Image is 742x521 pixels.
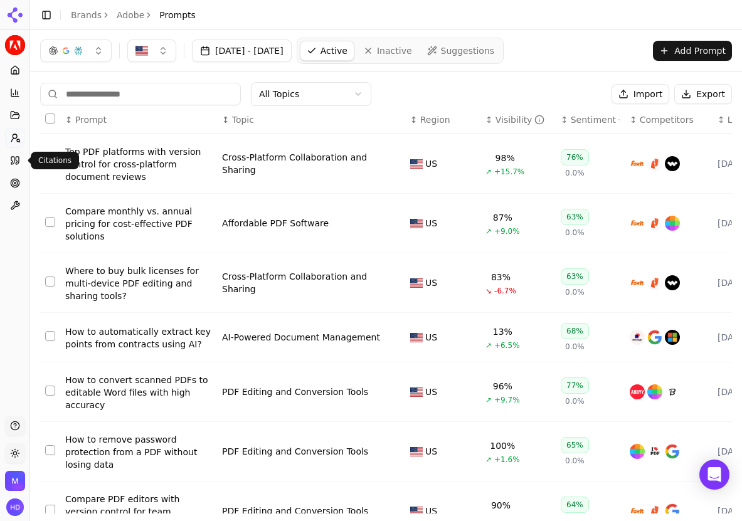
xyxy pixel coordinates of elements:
a: Suggestions [421,41,501,61]
a: AI-Powered Document Management [222,331,380,344]
a: How to automatically extract key points from contracts using AI? [65,325,212,350]
button: [DATE] - [DATE] [192,39,292,62]
img: US flag [410,447,423,456]
div: How to remove password protection from a PDF without losing data [65,433,212,471]
th: Prompt [60,106,217,134]
button: Add Prompt [653,41,732,61]
div: ↕Competitors [630,113,708,126]
div: 64% [561,497,589,513]
img: US flag [410,387,423,397]
a: How to convert scanned PDFs to editable Word files with high accuracy [65,374,212,411]
a: PDF Editing and Conversion Tools [222,445,368,458]
span: 0.0% [565,342,585,352]
div: Citations [31,152,79,169]
img: xodo [665,384,680,399]
a: Compare monthly vs. annual pricing for cost-effective PDF solutions [65,205,212,243]
span: Topic [232,113,254,126]
span: ↗ [485,340,492,350]
div: Sentiment [571,113,620,126]
div: Visibility [496,113,545,126]
img: foxit [630,275,645,290]
div: 83% [491,271,511,283]
th: Competitors [625,106,713,134]
a: Cross-Platform Collaboration and Sharing [222,270,385,295]
img: US flag [410,219,423,228]
div: 98% [496,152,515,164]
button: Open user button [6,498,24,516]
img: ilovepdf [647,444,662,459]
div: 100% [490,439,515,452]
div: ↕Region [410,113,475,126]
a: Cross-Platform Collaboration and Sharing [222,151,385,176]
img: wondershare [665,275,680,290]
img: abbyy [630,384,645,399]
div: 96% [493,380,512,392]
img: smallpdf [647,384,662,399]
span: US [425,217,437,229]
img: docusign [630,330,645,345]
img: smallpdf [630,444,645,459]
img: nitro [647,216,662,231]
span: Suggestions [441,45,495,57]
span: 0.0% [565,287,585,297]
div: ↕Prompt [65,113,212,126]
span: Prompt [75,113,107,126]
img: US flag [410,333,423,342]
div: 63% [561,268,589,285]
img: nitro [647,275,662,290]
img: foxit [630,503,645,518]
img: smallpdf [665,216,680,231]
img: US flag [410,507,423,516]
img: Hakan Degirmenci [6,498,24,516]
div: ↕Topic [222,113,400,126]
span: US [425,445,437,458]
button: Select all rows [45,113,55,124]
div: Open Intercom Messenger [699,460,729,490]
a: PDF Editing and Conversion Tools [222,386,368,398]
img: wondershare [665,156,680,171]
button: Current brand: Adobe [5,35,25,55]
th: Region [405,106,480,134]
div: ↕Visibility [485,113,551,126]
img: Adobe [5,35,25,55]
th: brandMentionRate [480,106,556,134]
span: +6.5% [494,340,520,350]
span: ↘ [485,286,492,296]
div: 77% [561,377,589,394]
span: 0.0% [565,396,585,406]
button: Open organization switcher [5,471,25,491]
span: Inactive [377,45,412,57]
a: Where to buy bulk licenses for multi-device PDF editing and sharing tools? [65,265,212,302]
span: Prompts [159,9,196,21]
button: Select row 2 [45,217,55,227]
img: US [135,45,148,57]
div: 65% [561,437,589,453]
span: ↗ [485,167,492,177]
span: Region [420,113,450,126]
div: Affordable PDF Software [222,217,329,229]
span: -6.7% [494,286,516,296]
button: Select row 7 [45,505,55,515]
button: Export [674,84,732,104]
span: Competitors [640,113,694,126]
a: Inactive [357,41,418,61]
button: Select row 5 [45,386,55,396]
a: Top PDF platforms with version control for cross-platform document reviews [65,145,212,183]
div: 90% [491,499,511,512]
span: ↗ [485,455,492,465]
span: +1.6% [494,455,520,465]
img: US flag [410,159,423,169]
span: Active [321,45,347,57]
span: US [425,331,437,344]
img: nitro [647,503,662,518]
img: US flag [410,278,423,288]
button: Import [612,84,669,104]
